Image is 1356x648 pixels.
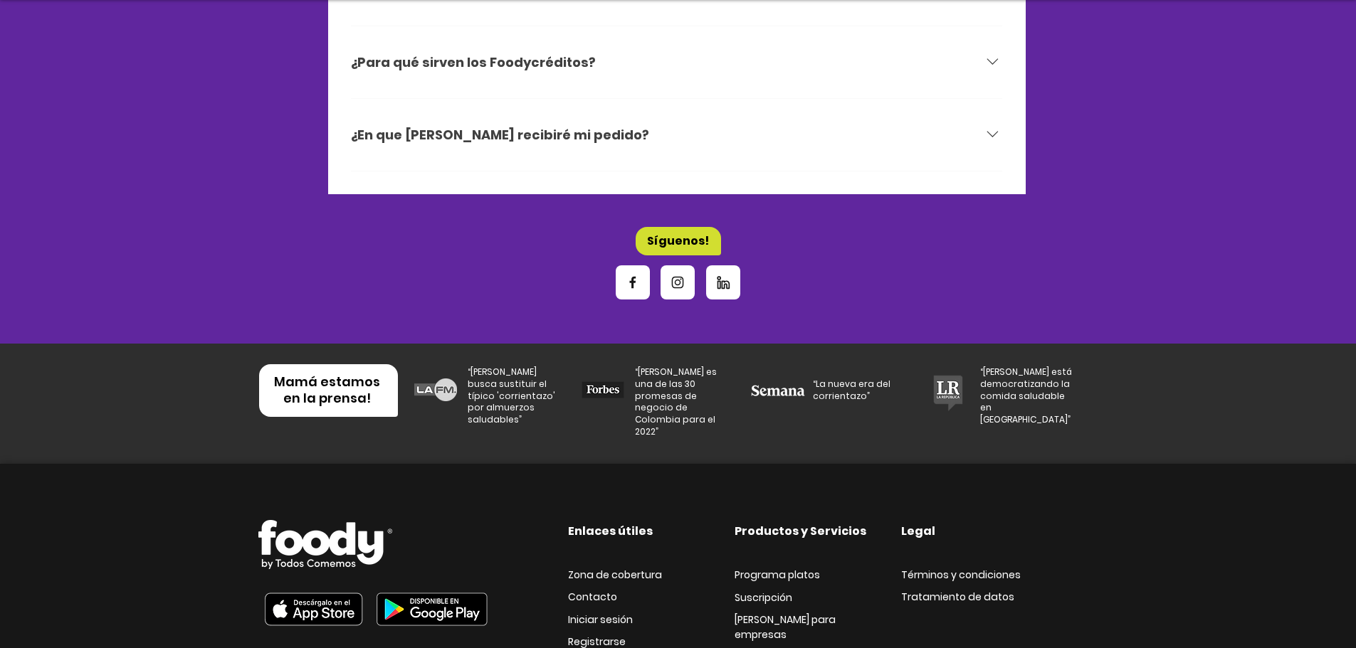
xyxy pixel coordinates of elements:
[706,265,740,299] a: Linkedin
[468,366,555,425] span: “[PERSON_NAME] busca sustituir el típico 'corrientazo' por almuerzos saludables”
[735,592,792,604] a: Suscripción
[568,523,653,539] span: Enlaces útiles
[1273,565,1342,634] iframe: Messagebird Livechat Widget
[813,378,890,402] span: “La nueva era del corrientazo”
[661,265,695,299] a: Instagram
[258,520,392,569] img: Logo_Foody V2.0.0 (2).png
[735,614,836,641] a: [PERSON_NAME] para empresas
[735,523,866,539] span: Productos y Servicios
[901,568,1021,582] span: Términos y condiciones
[369,585,495,634] img: Foody app movil en Play Store.png
[351,53,596,71] h3: ¿Para qué sirven los Foodycréditos?
[980,366,1072,425] span: “[PERSON_NAME] está democratizando la comida saludable en [GEOGRAPHIC_DATA]”
[568,636,626,648] a: Registrarse
[735,569,820,581] a: Programa platos
[351,107,1003,162] button: ¿En que [PERSON_NAME] recibiré mi pedido?
[616,265,650,299] a: Facebook
[901,523,935,539] span: Legal
[901,590,1014,604] span: Tratamiento de datos
[568,568,662,582] span: Zona de cobertura
[414,378,457,401] img: lafm.png
[647,233,709,249] span: Síguenos!
[735,568,820,582] span: Programa platos
[901,591,1014,603] a: Tratamiento de datos
[351,126,649,144] h3: ¿En que [PERSON_NAME] recibiré mi pedido?
[258,585,369,634] img: Foody app movil en App Store.png
[735,590,792,605] span: Suscripción
[901,569,1021,581] a: Términos y condiciones
[568,614,633,626] a: Iniciar sesión
[568,591,617,603] a: Contacto
[568,590,617,604] span: Contacto
[274,373,380,407] span: Mamá estamos en la prensa!
[927,373,969,414] img: lrepublica.png
[568,612,633,627] span: Iniciar sesión
[635,366,717,437] span: “[PERSON_NAME] es una de las 30 promesas de negocio de Colombia para el 2022”
[735,612,836,642] span: [PERSON_NAME] para empresas
[351,35,1003,90] button: ¿Para qué sirven los Foodycréditos?
[568,569,662,581] a: Zona de cobertura
[582,378,624,401] img: forbes.png
[750,384,806,397] img: Semana_(Colombia)_logo 1_edited.png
